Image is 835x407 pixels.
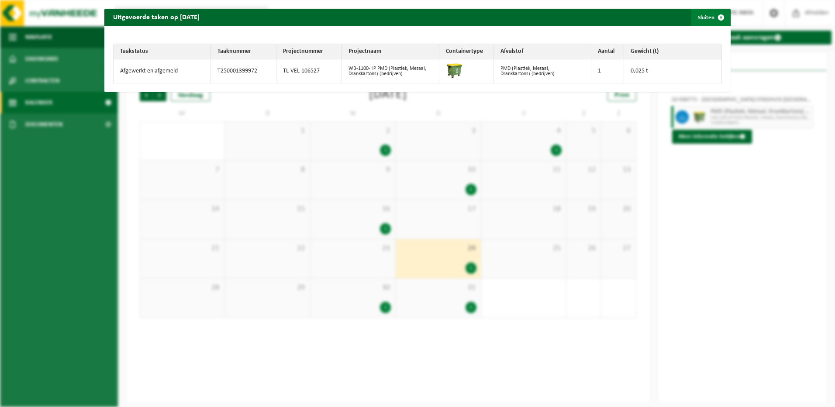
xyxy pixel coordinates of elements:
[342,59,439,83] td: WB-1100-HP PMD (Plastiek, Metaal, Drankkartons) (bedrijven)
[276,59,342,83] td: TL-VEL-106527
[276,44,342,59] th: Projectnummer
[624,44,721,59] th: Gewicht (t)
[104,9,208,25] h2: Uitgevoerde taken op [DATE]
[494,59,591,83] td: PMD (Plastiek, Metaal, Drankkartons) (bedrijven)
[494,44,591,59] th: Afvalstof
[591,44,624,59] th: Aantal
[446,62,463,79] img: WB-1100-HPE-GN-51
[439,44,494,59] th: Containertype
[342,44,439,59] th: Projectnaam
[624,59,721,83] td: 0,025 t
[114,44,211,59] th: Taakstatus
[591,59,624,83] td: 1
[691,9,730,26] button: Sluiten
[211,44,276,59] th: Taaknummer
[114,59,211,83] td: Afgewerkt en afgemeld
[211,59,276,83] td: T250001399972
